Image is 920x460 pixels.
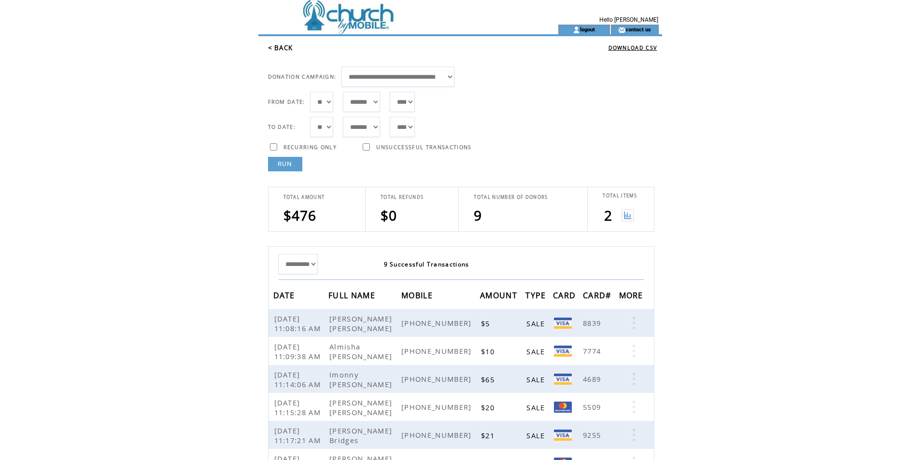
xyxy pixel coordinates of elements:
[625,26,651,32] a: contact us
[583,402,603,412] span: 5509
[526,431,547,440] span: SALE
[526,403,547,412] span: SALE
[603,193,637,199] span: TOTAL ITEMS
[401,402,474,412] span: [PHONE_NUMBER]
[622,209,634,222] img: View graph
[384,260,469,268] span: 9 Successful Transactions
[583,374,603,384] span: 4689
[283,206,317,224] span: $476
[268,73,337,80] span: DONATION CAMPAIGN:
[609,44,657,51] a: DOWNLOAD CSV
[273,292,297,298] a: DATE
[274,370,324,389] span: [DATE] 11:14:06 AM
[328,292,378,298] a: FULL NAME
[273,288,297,306] span: DATE
[274,314,324,333] span: [DATE] 11:08:16 AM
[401,430,474,440] span: [PHONE_NUMBER]
[554,374,572,385] img: Visa
[401,318,474,328] span: [PHONE_NUMBER]
[274,342,324,361] span: [DATE] 11:09:38 AM
[329,342,395,361] span: Almisha [PERSON_NAME]
[525,292,548,298] a: TYPE
[525,288,548,306] span: TYPE
[580,26,595,32] a: logout
[554,346,572,357] img: Visa
[381,194,424,200] span: TOTAL REFUNDS
[583,318,603,328] span: 8839
[481,319,493,328] span: $5
[573,26,580,34] img: account_icon.gif
[283,194,325,200] span: TOTAL AMOUNT
[583,288,614,306] span: CARD#
[481,431,497,440] span: $21
[554,318,572,329] img: Visa
[381,206,397,224] span: $0
[526,375,547,384] span: SALE
[480,292,520,298] a: AMOUNT
[274,426,324,445] span: [DATE] 11:17:21 AM
[553,292,578,298] a: CARD
[329,370,395,389] span: Imonny [PERSON_NAME]
[474,206,482,224] span: 9
[599,16,658,23] span: Hello [PERSON_NAME]
[401,288,435,306] span: MOBILE
[554,430,572,441] img: Visa
[526,347,547,356] span: SALE
[274,398,324,417] span: [DATE] 11:15:28 AM
[474,194,548,200] span: TOTAL NUMBER OF DONORS
[329,314,395,333] span: [PERSON_NAME] [PERSON_NAME]
[480,288,520,306] span: AMOUNT
[481,403,497,412] span: $20
[526,319,547,328] span: SALE
[554,402,572,413] img: Mastercard
[618,26,625,34] img: contact_us_icon.gif
[553,288,578,306] span: CARD
[583,292,614,298] a: CARD#
[583,430,603,440] span: 9255
[283,144,337,151] span: RECURRING ONLY
[268,157,302,171] a: RUN
[481,347,497,356] span: $10
[329,426,392,445] span: [PERSON_NAME] Bridges
[583,346,603,356] span: 7774
[481,375,497,384] span: $65
[268,43,293,52] a: < BACK
[401,292,435,298] a: MOBILE
[619,288,646,306] span: MORE
[401,374,474,384] span: [PHONE_NUMBER]
[401,346,474,356] span: [PHONE_NUMBER]
[268,124,296,130] span: TO DATE:
[376,144,471,151] span: UNSUCCESSFUL TRANSACTIONS
[604,206,612,224] span: 2
[268,98,305,105] span: FROM DATE:
[328,288,378,306] span: FULL NAME
[329,398,395,417] span: [PERSON_NAME] [PERSON_NAME]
